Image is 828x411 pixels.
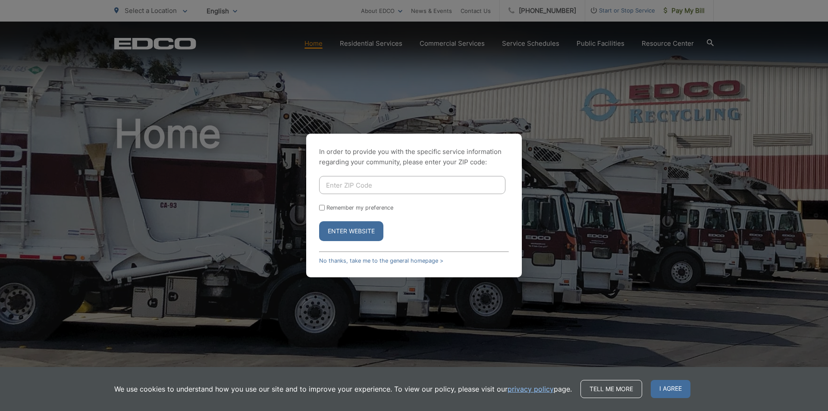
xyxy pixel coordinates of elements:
a: No thanks, take me to the general homepage > [319,257,443,264]
a: privacy policy [508,384,554,394]
label: Remember my preference [326,204,393,211]
input: Enter ZIP Code [319,176,505,194]
button: Enter Website [319,221,383,241]
p: We use cookies to understand how you use our site and to improve your experience. To view our pol... [114,384,572,394]
a: Tell me more [580,380,642,398]
span: I agree [651,380,690,398]
p: In order to provide you with the specific service information regarding your community, please en... [319,147,509,167]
